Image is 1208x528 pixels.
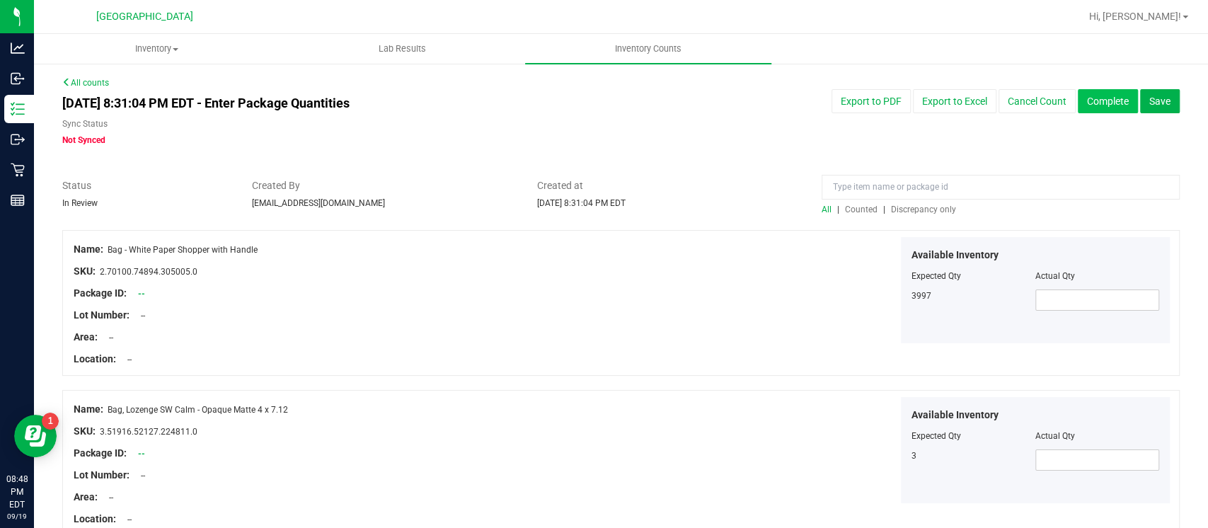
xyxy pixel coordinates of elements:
span: SKU: [74,265,96,277]
span: 2.70100.74894.305005.0 [100,267,197,277]
p: 08:48 PM EDT [6,473,28,511]
span: All [822,205,832,214]
a: All [822,205,837,214]
span: | [883,205,885,214]
span: -- [102,333,113,343]
inline-svg: Inbound [11,71,25,86]
inline-svg: Analytics [11,41,25,55]
button: Cancel Count [999,89,1076,113]
span: -- [134,311,145,321]
a: Inventory [34,34,280,64]
inline-svg: Retail [11,163,25,177]
iframe: Resource center unread badge [42,413,59,430]
span: [EMAIL_ADDRESS][DOMAIN_NAME] [252,198,385,208]
a: Discrepancy only [887,205,956,214]
span: Lot Number: [74,469,130,481]
span: Bag, Lozenge SW Calm - Opaque Matte 4 x 7.12 [108,405,288,415]
span: -- [102,493,113,503]
span: Package ID: [74,287,127,299]
span: Lot Number: [74,309,130,321]
span: Created at [536,178,800,193]
button: Export to PDF [832,89,911,113]
a: Lab Results [280,34,525,64]
span: Package ID: [74,447,127,459]
span: SKU: [74,425,96,437]
span: Status [62,178,231,193]
a: -- [138,289,145,299]
span: Discrepancy only [891,205,956,214]
span: Counted [845,205,878,214]
span: 3 [911,451,916,461]
span: Location: [74,513,116,524]
span: Save [1149,96,1170,107]
input: Type item name or package id [822,175,1180,200]
a: Inventory Counts [525,34,771,64]
span: Name: [74,403,103,415]
span: -- [134,471,145,481]
button: Save [1140,89,1180,113]
inline-svg: Reports [11,193,25,207]
span: Hi, [PERSON_NAME]! [1089,11,1181,22]
span: 3997 [911,291,931,301]
a: Counted [841,205,883,214]
h4: [DATE] 8:31:04 PM EDT - Enter Package Quantities [62,96,706,110]
a: -- [138,449,145,459]
span: Created By [252,178,515,193]
span: Available Inventory [911,248,999,263]
span: [DATE] 8:31:04 PM EDT [536,198,625,208]
a: All counts [62,78,109,88]
span: Not Synced [62,135,105,145]
inline-svg: Inventory [11,102,25,116]
span: | [837,205,839,214]
span: Inventory [35,42,279,55]
inline-svg: Outbound [11,132,25,147]
span: In Review [62,198,98,208]
iframe: Resource center [14,415,57,457]
button: Complete [1078,89,1138,113]
span: Expected Qty [911,271,961,281]
span: -- [120,515,132,524]
span: Lab Results [359,42,445,55]
span: 3.51916.52127.224811.0 [100,427,197,437]
span: Location: [74,353,116,365]
button: Export to Excel [913,89,996,113]
p: 09/19 [6,511,28,522]
span: Bag - White Paper Shopper with Handle [108,245,258,255]
span: Actual Qty [1035,271,1075,281]
span: Available Inventory [911,408,999,423]
span: Inventory Counts [596,42,701,55]
span: Name: [74,243,103,255]
label: Sync Status [62,117,108,130]
span: [GEOGRAPHIC_DATA] [96,11,193,23]
span: Expected Qty [911,431,961,441]
span: Area: [74,491,98,503]
span: Area: [74,331,98,343]
span: -- [120,355,132,365]
span: Actual Qty [1035,431,1075,441]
